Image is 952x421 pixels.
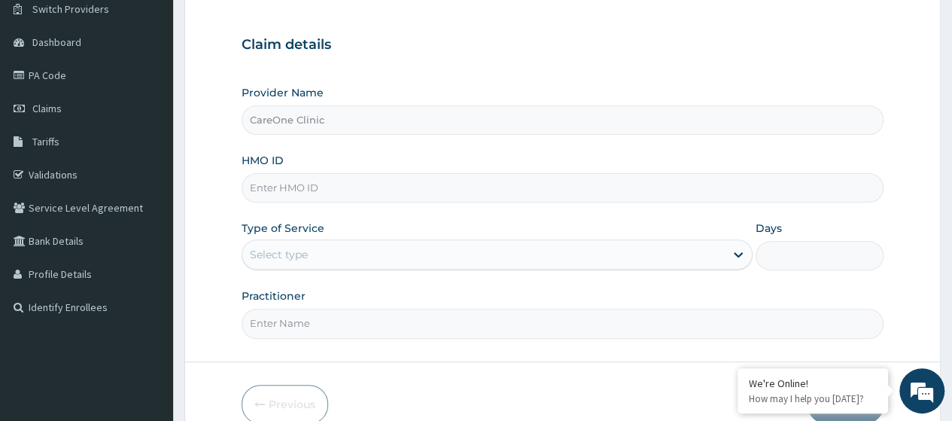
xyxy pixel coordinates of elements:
[242,85,324,100] label: Provider Name
[749,392,877,405] p: How may I help you today?
[242,221,324,236] label: Type of Service
[242,309,884,338] input: Enter Name
[78,84,253,104] div: Chat with us now
[32,35,81,49] span: Dashboard
[32,2,109,16] span: Switch Providers
[756,221,782,236] label: Days
[242,153,284,168] label: HMO ID
[242,173,884,203] input: Enter HMO ID
[32,102,62,115] span: Claims
[749,377,877,390] div: We're Online!
[87,119,208,271] span: We're online!
[250,247,308,262] div: Select type
[247,8,283,44] div: Minimize live chat window
[28,75,61,113] img: d_794563401_company_1708531726252_794563401
[32,135,59,148] span: Tariffs
[242,288,306,304] label: Practitioner
[242,37,884,53] h3: Claim details
[8,270,287,322] textarea: Type your message and hit 'Enter'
